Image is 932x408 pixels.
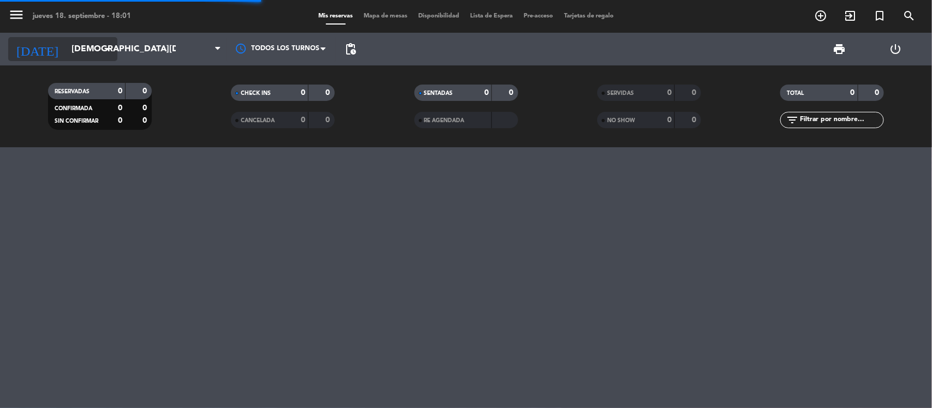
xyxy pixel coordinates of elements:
div: LOG OUT [868,33,924,65]
span: CANCELADA [241,118,275,123]
span: NO SHOW [607,118,635,123]
strong: 0 [143,117,149,124]
strong: 0 [143,104,149,112]
span: SENTADAS [424,91,453,96]
strong: 0 [301,116,305,124]
span: Tarjetas de regalo [559,13,619,19]
i: menu [8,7,25,23]
span: TOTAL [787,91,804,96]
strong: 0 [118,104,122,112]
input: Filtrar por nombre... [799,114,883,126]
div: jueves 18. septiembre - 18:01 [33,11,131,22]
i: arrow_drop_down [102,43,115,56]
strong: 0 [667,116,672,124]
button: menu [8,7,25,27]
strong: 0 [118,117,122,124]
i: turned_in_not [873,9,886,22]
strong: 0 [692,116,698,124]
strong: 0 [326,116,333,124]
span: print [833,43,846,56]
strong: 0 [875,89,882,97]
i: filter_list [786,113,799,127]
i: add_circle_outline [814,9,827,22]
strong: 0 [692,89,698,97]
span: Mapa de mesas [358,13,413,19]
strong: 0 [143,87,149,95]
span: RE AGENDADA [424,118,465,123]
span: Disponibilidad [413,13,465,19]
strong: 0 [484,89,489,97]
span: SERVIDAS [607,91,634,96]
strong: 0 [851,89,855,97]
strong: 0 [301,89,305,97]
span: CHECK INS [241,91,271,96]
span: Lista de Espera [465,13,518,19]
span: pending_actions [344,43,357,56]
strong: 0 [118,87,122,95]
strong: 0 [667,89,672,97]
i: power_settings_new [889,43,903,56]
span: CONFIRMADA [55,106,92,111]
span: Mis reservas [313,13,358,19]
i: exit_to_app [844,9,857,22]
strong: 0 [326,89,333,97]
strong: 0 [509,89,515,97]
span: RESERVADAS [55,89,90,94]
i: search [903,9,916,22]
span: SIN CONFIRMAR [55,118,98,124]
i: [DATE] [8,37,66,61]
span: Pre-acceso [518,13,559,19]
